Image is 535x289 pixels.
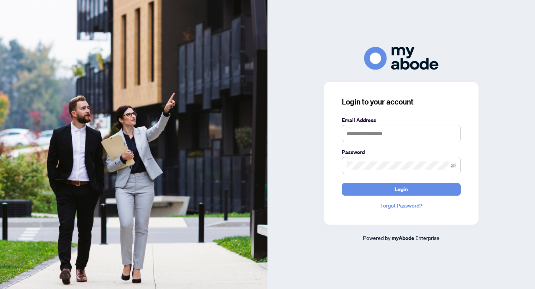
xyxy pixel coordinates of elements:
[342,148,461,156] label: Password
[342,97,461,107] h3: Login to your account
[342,202,461,210] a: Forgot Password?
[364,47,438,70] img: ma-logo
[392,234,414,242] a: myAbode
[342,183,461,196] button: Login
[363,234,390,241] span: Powered by
[342,116,461,124] label: Email Address
[415,234,440,241] span: Enterprise
[395,183,408,195] span: Login
[451,163,456,168] span: eye-invisible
